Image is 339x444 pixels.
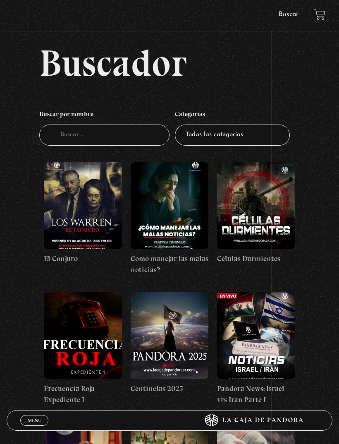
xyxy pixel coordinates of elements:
[39,106,169,125] h4: Buscar por nombre
[44,253,122,264] h4: El Conjuro
[217,292,295,406] a: Pandora News: Israel vrs Irán Parte I
[279,11,298,18] a: Buscar
[39,44,332,82] h2: Buscador
[217,383,295,406] h4: Pandora News: Israel vrs Irán Parte I
[131,292,209,394] a: Centinelas 2025
[314,9,325,20] a: View your shopping cart
[25,425,44,431] span: Cerrar
[131,383,209,394] h4: Centinelas 2025
[131,253,209,276] h4: Como manejar las malas noticias?
[28,418,41,423] span: Menu
[44,292,122,406] a: Frecuencia Roja Expediente I
[217,253,295,264] h4: Células Durmientes
[44,162,122,264] a: El Conjuro
[175,106,290,125] h4: Categorías
[44,383,122,406] h4: Frecuencia Roja Expediente I
[217,162,295,264] a: Células Durmientes
[131,162,209,276] a: Como manejar las malas noticias?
